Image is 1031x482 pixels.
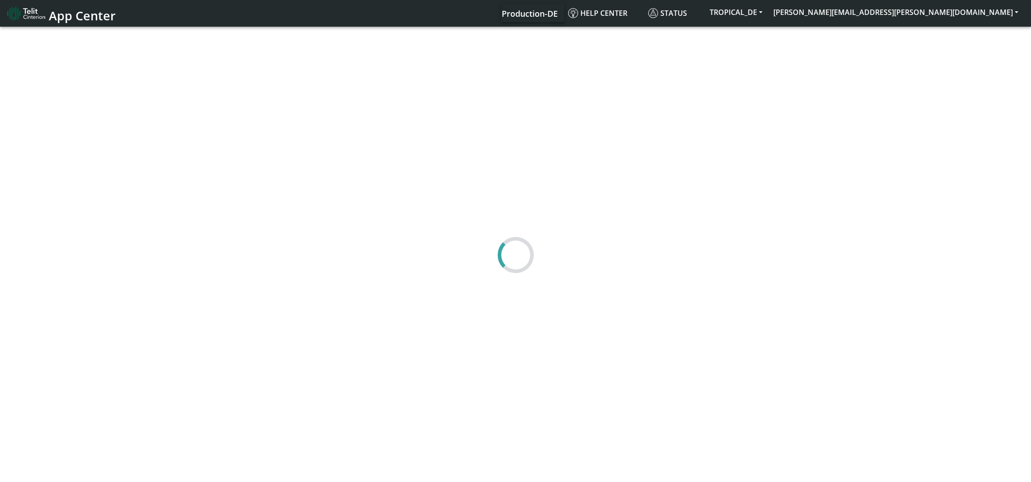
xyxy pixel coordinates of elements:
[645,4,704,22] a: Status
[501,4,557,22] a: Your current platform instance
[704,4,768,20] button: TROPICAL_DE
[648,8,687,18] span: Status
[568,8,578,18] img: knowledge.svg
[49,7,116,24] span: App Center
[568,8,627,18] span: Help center
[7,4,114,23] a: App Center
[7,6,45,21] img: logo-telit-cinterion-gw-new.png
[502,8,558,19] span: Production-DE
[565,4,645,22] a: Help center
[648,8,658,18] img: status.svg
[768,4,1024,20] button: [PERSON_NAME][EMAIL_ADDRESS][PERSON_NAME][DOMAIN_NAME]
